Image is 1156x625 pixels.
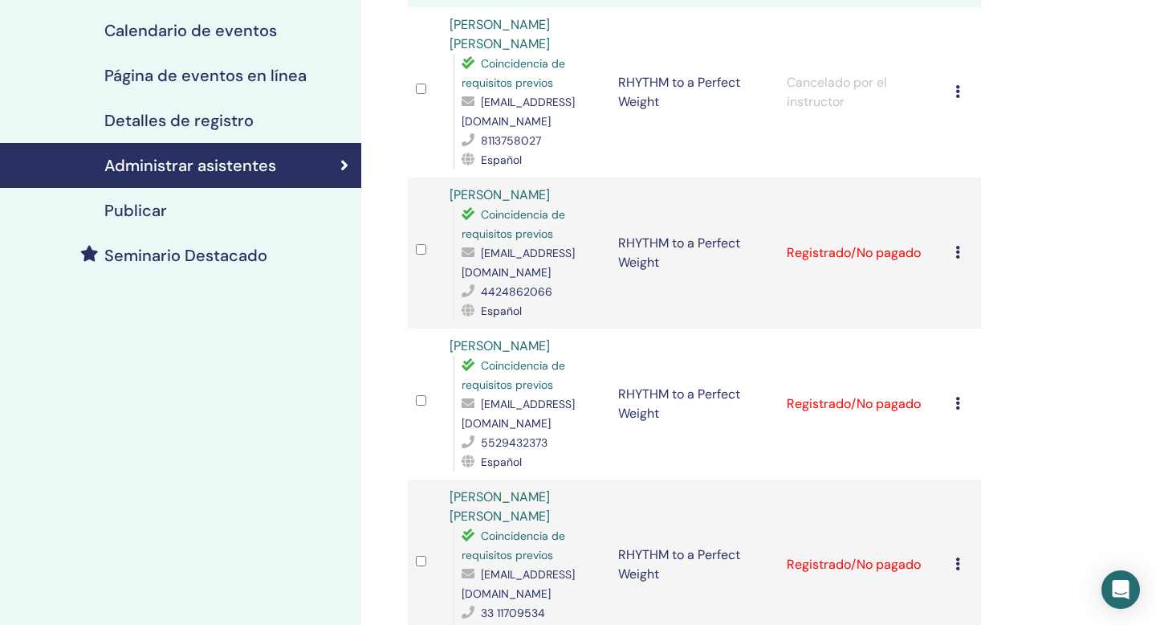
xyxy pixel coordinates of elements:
span: Coincidencia de requisitos previos [462,529,565,562]
h4: Seminario Destacado [104,246,267,265]
h4: Administrar asistentes [104,156,276,175]
span: Español [481,455,522,469]
span: 33 11709534 [481,606,545,620]
td: RHYTHM to a Perfect Weight [610,7,779,178]
h4: Publicar [104,201,167,220]
span: [EMAIL_ADDRESS][DOMAIN_NAME] [462,567,575,601]
h4: Página de eventos en línea [104,66,307,85]
td: RHYTHM to a Perfect Weight [610,178,779,329]
span: Español [481,153,522,167]
a: [PERSON_NAME] [PERSON_NAME] [450,16,550,52]
span: Español [481,304,522,318]
span: Coincidencia de requisitos previos [462,207,565,241]
span: [EMAIL_ADDRESS][DOMAIN_NAME] [462,95,575,129]
span: 8113758027 [481,133,541,148]
a: [PERSON_NAME] [450,337,550,354]
span: 5529432373 [481,435,547,450]
a: [PERSON_NAME] [450,186,550,203]
span: Coincidencia de requisitos previos [462,358,565,392]
a: [PERSON_NAME] [PERSON_NAME] [450,488,550,525]
h4: Detalles de registro [104,111,254,130]
div: Open Intercom Messenger [1101,570,1140,609]
span: [EMAIL_ADDRESS][DOMAIN_NAME] [462,246,575,280]
span: 4424862066 [481,284,552,299]
span: [EMAIL_ADDRESS][DOMAIN_NAME] [462,397,575,431]
td: RHYTHM to a Perfect Weight [610,329,779,480]
h4: Calendario de eventos [104,21,277,40]
span: Coincidencia de requisitos previos [462,56,565,90]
